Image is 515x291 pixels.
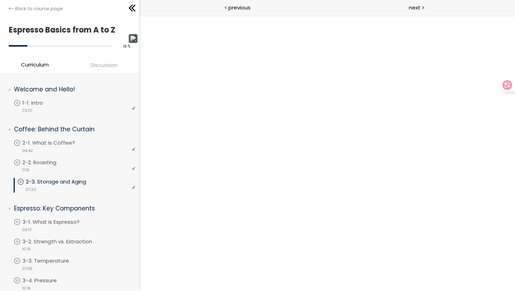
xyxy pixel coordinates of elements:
[21,61,49,69] span: Curriculum
[91,61,118,69] span: Discussion
[22,99,57,107] p: 1-1. Intro
[26,178,100,186] p: 2-3. Storage and Aging
[14,204,130,213] p: Espresso: Key Components
[22,227,32,233] span: 03:17
[22,139,89,147] p: 2-1. What is Coffee?
[15,5,63,12] span: Back to course page
[22,148,33,154] span: 09:42
[22,167,29,173] span: 11:19
[26,187,36,193] span: 07:23
[22,159,70,166] p: 2-2. Roasting
[14,85,130,94] p: Welcome and Hello!
[123,44,130,49] span: 18 %
[9,23,127,36] h1: Espresso Basics from A to Z
[14,125,130,134] p: Coffee: Behind the Curtain
[409,4,420,12] span: next
[22,108,32,113] span: 02:01
[228,4,250,12] span: previous
[9,5,63,12] a: Back to course page
[22,218,94,226] p: 3-1. What is Espresso?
